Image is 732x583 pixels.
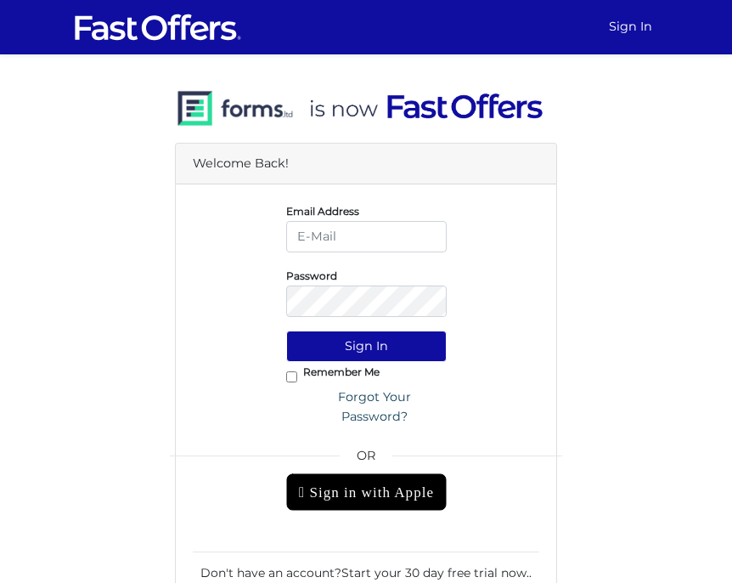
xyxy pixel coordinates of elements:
[286,331,447,362] button: Sign In
[286,473,447,511] div: Sign in with Apple
[286,446,447,473] span: OR
[176,144,556,184] div: Welcome Back!
[286,209,359,213] label: Email Address
[193,552,539,582] div: Don't have an account? .
[303,382,447,433] a: Forgot Your Password?
[303,370,380,374] label: Remember Me
[286,274,337,278] label: Password
[286,221,447,252] input: E-Mail
[341,565,529,580] a: Start your 30 day free trial now.
[602,10,659,43] a: Sign In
